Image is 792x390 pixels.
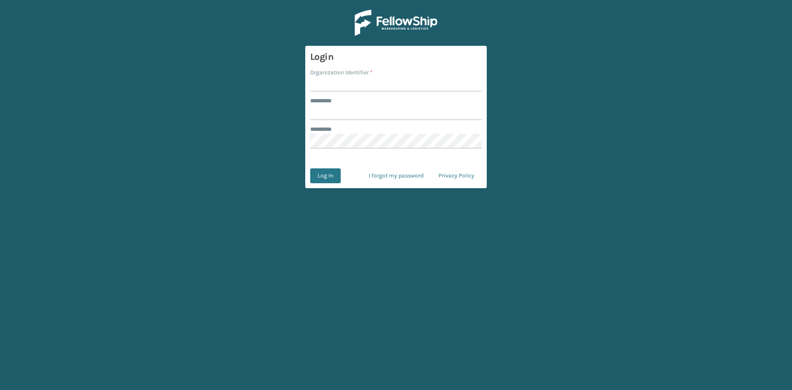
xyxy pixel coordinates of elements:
button: Log In [310,168,341,183]
label: Organization Identifier [310,68,372,77]
a: I forgot my password [361,168,431,183]
h3: Login [310,51,482,63]
a: Privacy Policy [431,168,482,183]
img: Logo [355,10,437,36]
